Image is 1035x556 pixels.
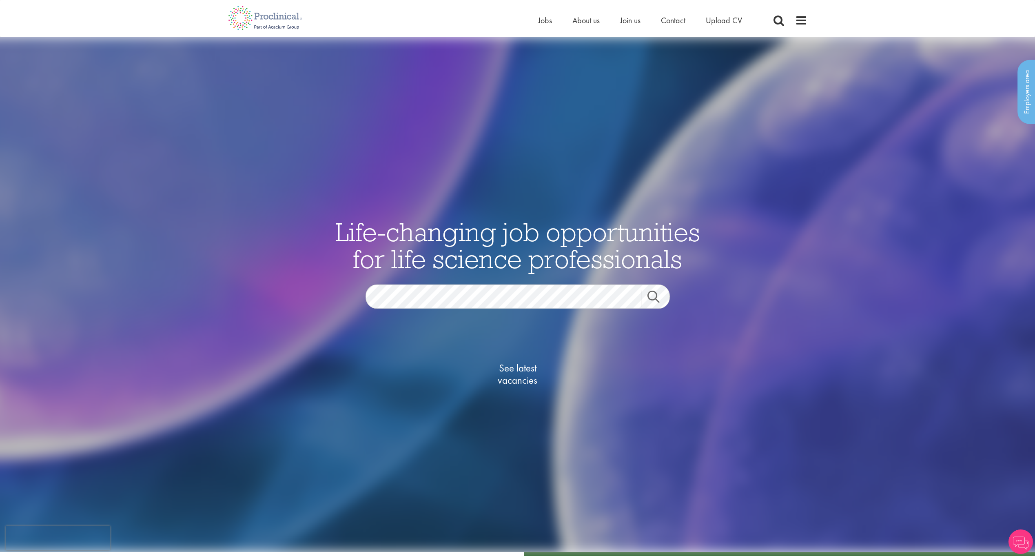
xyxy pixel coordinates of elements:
[620,15,641,26] a: Join us
[641,291,676,307] a: Job search submit button
[477,329,559,419] a: See latestvacancies
[572,15,600,26] a: About us
[335,216,700,275] span: Life-changing job opportunities for life science professionals
[1008,529,1033,554] img: Chatbot
[6,526,110,550] iframe: reCAPTCHA
[661,15,685,26] a: Contact
[477,362,559,387] span: See latest vacancies
[706,15,742,26] a: Upload CV
[538,15,552,26] a: Jobs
